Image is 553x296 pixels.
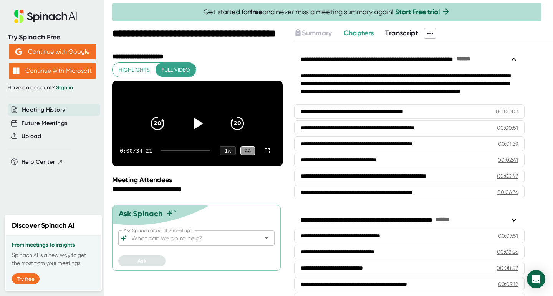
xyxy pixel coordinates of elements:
[497,172,518,180] div: 00:03:42
[15,48,22,55] img: Aehbyd4JwY73AAAAAElFTkSuQmCC
[156,63,196,77] button: Full video
[137,258,146,264] span: Ask
[12,273,40,284] button: Try free
[22,132,41,141] button: Upload
[22,158,63,166] button: Help Center
[240,146,255,155] div: CC
[119,209,163,218] div: Ask Spinach
[497,264,518,272] div: 00:08:52
[294,28,343,39] div: Upgrade to access
[22,158,55,166] span: Help Center
[22,105,65,114] button: Meeting History
[119,65,150,75] span: Highlights
[497,124,518,132] div: 00:00:51
[112,176,285,184] div: Meeting Attendees
[294,28,332,38] button: Summary
[162,65,190,75] span: Full video
[498,280,518,288] div: 00:09:12
[118,255,166,266] button: Ask
[496,108,518,115] div: 00:00:03
[344,28,374,38] button: Chapters
[385,28,418,38] button: Transcript
[56,84,73,91] a: Sign in
[302,29,332,37] span: Summary
[498,232,518,240] div: 00:07:51
[120,148,152,154] div: 0:00 / 34:21
[12,242,95,248] h3: From meetings to insights
[9,44,96,59] button: Continue with Google
[497,188,518,196] div: 00:06:36
[113,63,156,77] button: Highlights
[497,248,518,256] div: 00:08:26
[498,156,518,164] div: 00:02:41
[12,220,75,231] h2: Discover Spinach AI
[261,233,272,243] button: Open
[527,270,545,288] div: Open Intercom Messenger
[22,119,67,128] button: Future Meetings
[385,29,418,37] span: Transcript
[9,63,96,79] button: Continue with Microsoft
[344,29,374,37] span: Chapters
[8,33,97,42] div: Try Spinach Free
[130,233,250,243] input: What can we do to help?
[204,8,450,16] span: Get started for and never miss a meeting summary again!
[250,8,262,16] b: free
[498,140,518,148] div: 00:01:39
[220,146,236,155] div: 1 x
[8,84,97,91] div: Have an account?
[12,251,95,267] p: Spinach AI is a new way to get the most from your meetings
[395,8,440,16] a: Start Free trial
